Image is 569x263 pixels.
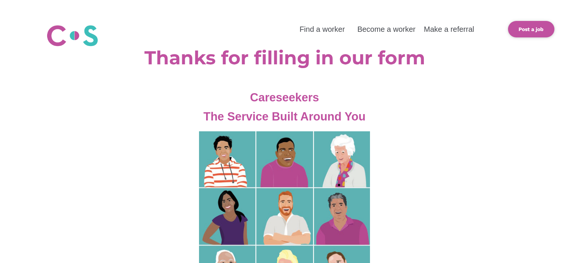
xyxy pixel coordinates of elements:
a: Become a worker [357,25,416,33]
b: Post a job [518,26,544,32]
a: Post a job [508,21,554,37]
a: Find a worker [300,25,345,33]
b: Thanks for filling in our form [144,46,425,69]
a: Make a referral [424,25,474,33]
span: Careseekers The Service Built Around You [204,91,366,123]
